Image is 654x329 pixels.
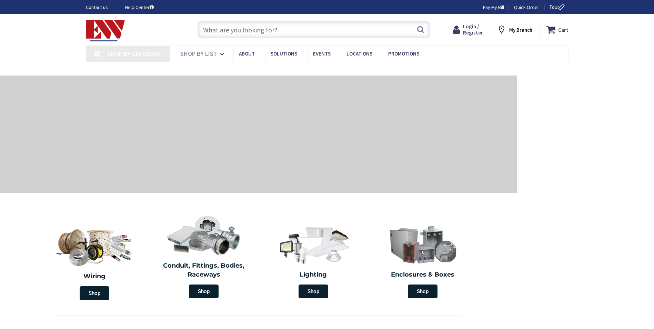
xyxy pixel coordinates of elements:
a: Wiring Shop [40,221,149,303]
a: Login / Register [453,23,483,36]
img: Electrical Wholesalers, Inc. [86,20,125,41]
span: Events [313,50,331,57]
input: What are you looking for? [198,21,430,38]
a: Contact us [86,4,114,11]
span: Shop By List [180,50,217,58]
span: Shop By Category [107,50,160,58]
a: Enclosures & Boxes Shop [370,221,476,302]
span: Login / Register [463,23,483,36]
h2: Wiring [43,272,146,281]
span: Promotions [388,50,419,57]
span: About [239,50,255,57]
h2: Enclosures & Boxes [373,270,473,279]
strong: My Branch [509,27,532,33]
span: Shop [189,285,219,298]
span: Tour [549,4,567,10]
span: Solutions [271,50,297,57]
h2: Conduit, Fittings, Bodies, Raceways [154,261,254,279]
a: Quick Order [514,4,539,11]
span: Shop [299,285,328,298]
a: Pay My Bill [483,4,504,11]
a: Help Center [125,4,154,11]
h2: Lighting [264,270,363,279]
span: Locations [346,50,372,57]
div: My Branch [497,23,532,36]
a: Conduit, Fittings, Bodies, Raceways Shop [151,212,257,302]
a: Lighting Shop [260,221,366,302]
strong: Cart [558,23,569,36]
a: Cart [546,23,569,36]
span: Shop [408,285,437,298]
span: Shop [80,286,109,300]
